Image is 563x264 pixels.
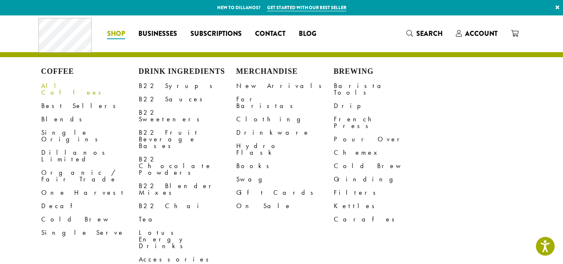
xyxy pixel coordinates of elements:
a: Single Serve [41,226,139,239]
a: Tea [139,213,236,226]
a: Gift Cards [236,186,334,199]
a: Drinkware [236,126,334,139]
a: Search [400,27,449,40]
h4: Coffee [41,67,139,76]
a: Pour Over [334,133,431,146]
a: On Sale [236,199,334,213]
a: Hydro Flask [236,139,334,159]
a: Dillanos Limited [41,146,139,166]
a: Carafes [334,213,431,226]
a: Drip [334,99,431,113]
span: Subscriptions [190,29,242,39]
a: Filters [334,186,431,199]
a: Cold Brew [41,213,139,226]
span: Businesses [138,29,177,39]
a: Cold Brew [334,159,431,173]
span: Account [465,29,498,38]
a: Lotus Energy Drinks [139,226,236,253]
a: For Baristas [236,93,334,113]
a: One Harvest [41,186,139,199]
a: Organic / Fair Trade [41,166,139,186]
a: B22 Blender Mixes [139,179,236,199]
h4: Brewing [334,67,431,76]
a: Single Origins [41,126,139,146]
a: Barista Tools [334,79,431,99]
a: Swag [236,173,334,186]
h4: Drink Ingredients [139,67,236,76]
a: Books [236,159,334,173]
a: Get started with our best seller [267,4,346,11]
a: Kettles [334,199,431,213]
a: French Press [334,113,431,133]
a: All Coffees [41,79,139,99]
a: Grinding [334,173,431,186]
a: B22 Chocolate Powders [139,153,236,179]
span: Blog [299,29,316,39]
a: Best Sellers [41,99,139,113]
a: B22 Syrups [139,79,236,93]
h4: Merchandise [236,67,334,76]
a: B22 Sauces [139,93,236,106]
a: Chemex [334,146,431,159]
a: Shop [100,27,132,40]
a: New Arrivals [236,79,334,93]
a: Blends [41,113,139,126]
a: B22 Fruit Beverage Bases [139,126,236,153]
a: Clothing [236,113,334,126]
span: Search [416,29,443,38]
span: Shop [107,29,125,39]
a: Decaf [41,199,139,213]
a: B22 Sweeteners [139,106,236,126]
a: B22 Chai [139,199,236,213]
span: Contact [255,29,285,39]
